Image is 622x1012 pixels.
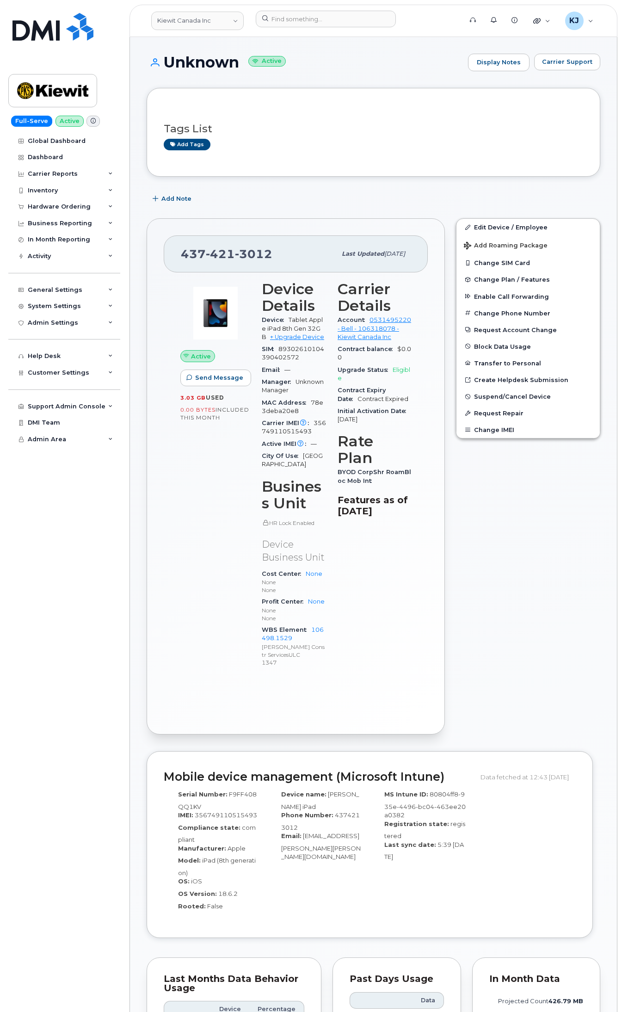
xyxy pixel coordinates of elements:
span: 80804ff8-935e-4496-bc04-463ee20a0382 [384,790,466,819]
h3: Carrier Details [338,281,411,314]
label: Phone Number: [281,811,333,820]
h3: Features as of [DATE] [338,494,411,517]
h3: Tags List [164,123,583,135]
span: Carrier IMEI [262,420,314,426]
span: — [311,440,317,447]
span: Contract Expiry Date [338,387,386,402]
span: Manager [262,378,296,385]
div: Data fetched at 12:43 [DATE] [480,768,576,786]
img: image20231002-3703462-1u43ywx.jpeg [188,285,243,341]
span: 3012 [235,247,272,261]
iframe: Messenger Launcher [582,972,615,1005]
button: Send Message [180,370,251,386]
span: — [284,366,290,373]
a: None [308,598,325,605]
span: Active [191,352,211,361]
label: Model: [178,856,201,865]
a: 0531495220 - Bell - 106318078 - Kiewit Canada Inc [338,316,411,340]
p: None [262,578,326,586]
span: 421 [206,247,235,261]
span: MAC Address [262,399,311,406]
span: False [207,902,223,910]
span: iOS [191,877,202,885]
span: BYOD CorpShr RoamBloc Mob Int [338,469,411,484]
span: Contract Expired [357,395,408,402]
h3: Device Details [262,281,326,314]
span: F9FF408QQ1KV [178,790,257,810]
span: 356749110515493 [195,811,257,819]
span: Suspend/Cancel Device [474,393,551,400]
label: Last sync date: [384,840,436,849]
span: 89302610104390402572 [262,346,324,361]
span: [DATE] [384,250,405,257]
p: Device Business Unit [262,538,326,564]
label: Device name: [281,790,326,799]
label: Rooted: [178,902,206,911]
h3: Rate Plan [338,433,411,466]
p: HR Lock Enabled [262,519,326,527]
h3: Business Unit [262,478,326,512]
span: 4374213012 [281,811,360,831]
a: Add tags [164,139,210,150]
button: Block Data Usage [456,338,600,355]
span: 18.6.2 [218,890,238,897]
span: Enable Call Forwarding [474,293,549,300]
span: Change Plan / Features [474,276,550,283]
a: + Upgrade Device [270,333,324,340]
span: Email [262,366,284,373]
span: SIM [262,346,278,352]
tspan: 426.79 MB [548,998,583,1005]
label: OS: [178,877,190,886]
span: 3.03 GB [180,395,206,401]
button: Enable Call Forwarding [456,288,600,305]
label: Compliance state: [178,823,240,832]
span: Initial Activation Date [338,407,411,414]
button: Suspend/Cancel Device [456,388,600,405]
label: MS Intune ID: [384,790,428,799]
label: Email: [281,832,302,840]
p: None [262,586,326,594]
div: Past Days Usage [350,975,444,984]
span: Account [338,316,370,323]
label: Serial Number: [178,790,228,799]
span: [PERSON_NAME] iPad [281,790,359,810]
div: In Month Data [489,975,584,984]
button: Change Plan / Features [456,271,600,288]
span: used [206,394,224,401]
span: Contract balance [338,346,397,352]
span: Cost Center [262,570,306,577]
p: 1347 [262,659,326,666]
span: Upgrade Status [338,366,393,373]
span: Active IMEI [262,440,311,447]
p: None [262,614,326,622]
span: 5:39 [DATE] [384,841,464,861]
p: None [262,606,326,614]
span: City Of Use [262,452,303,459]
a: None [306,570,322,577]
a: Display Notes [468,54,530,71]
button: Change IMEI [456,421,600,438]
span: 437 [181,247,272,261]
a: Create Helpdesk Submission [456,371,600,388]
a: Edit Device / Employee [456,219,600,235]
span: Add Roaming Package [464,242,548,251]
button: Add Roaming Package [456,235,600,254]
button: Change Phone Number [456,305,600,321]
span: Last updated [342,250,384,257]
h1: Unknown [147,54,463,70]
label: Registration state: [384,820,449,828]
span: 0.00 Bytes [180,407,216,413]
span: Profit Center [262,598,308,605]
small: Active [248,56,286,67]
h2: Mobile device management (Microsoft Intune) [164,771,474,784]
label: OS Version: [178,889,217,898]
span: Send Message [195,373,243,382]
span: Apple [228,845,246,852]
div: Last Months Data Behavior Usage [164,975,304,993]
button: Carrier Support [534,54,600,70]
button: Request Repair [456,405,600,421]
span: 78e3deba20e8 [262,399,323,414]
span: WBS Element [262,626,311,633]
span: Carrier Support [542,57,592,66]
span: Device [262,316,289,323]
